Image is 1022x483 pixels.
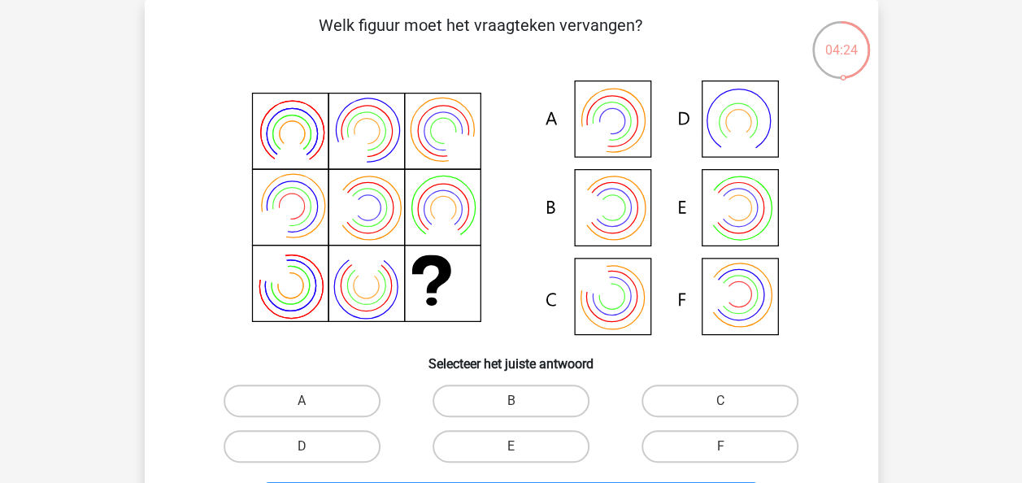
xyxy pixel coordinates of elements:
div: 04:24 [811,20,872,60]
label: F [641,430,798,463]
label: C [641,385,798,417]
label: E [433,430,589,463]
label: A [224,385,381,417]
label: D [224,430,381,463]
h6: Selecteer het juiste antwoord [171,343,852,372]
p: Welk figuur moet het vraagteken vervangen? [171,13,791,62]
label: B [433,385,589,417]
